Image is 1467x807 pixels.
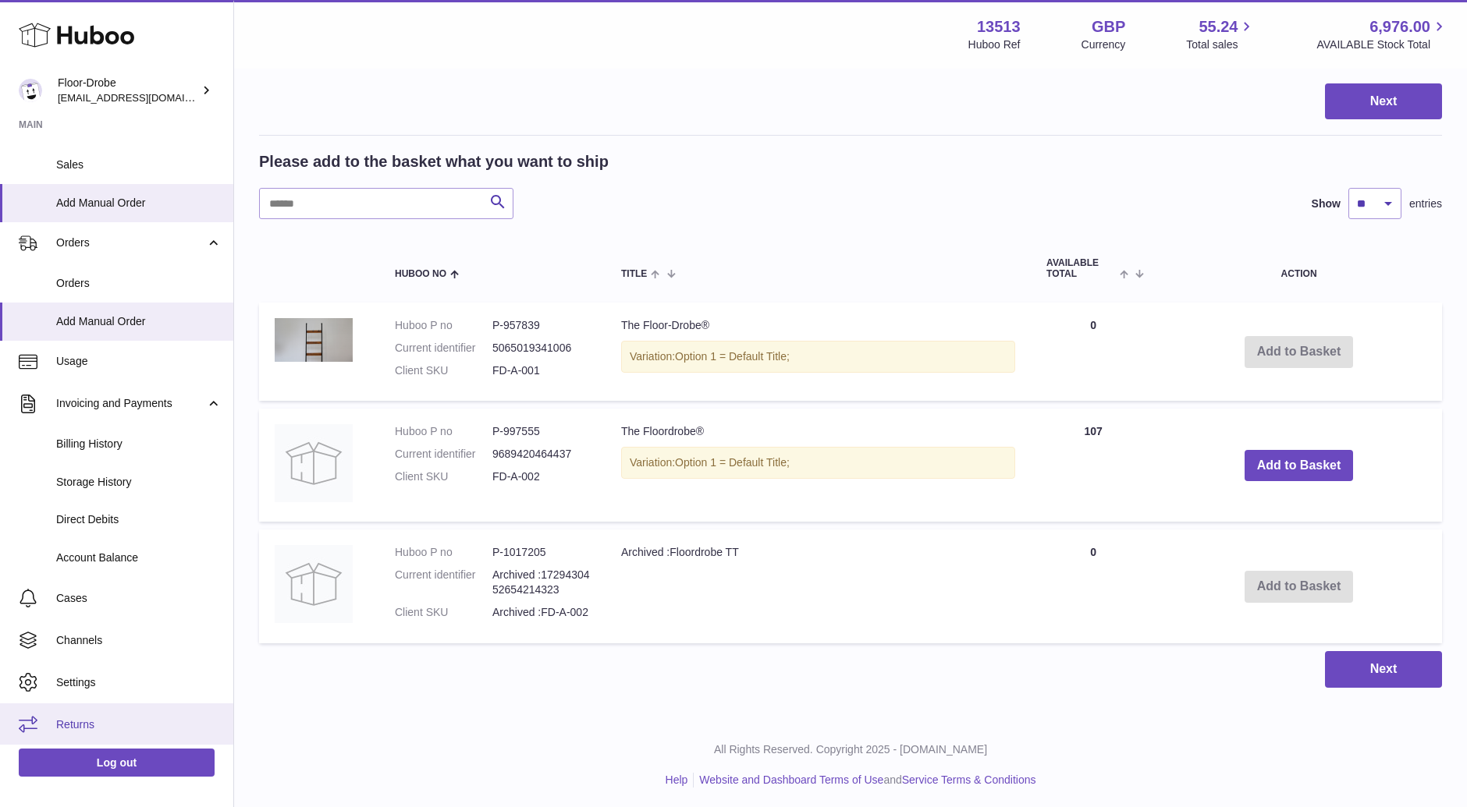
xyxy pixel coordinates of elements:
[275,545,353,623] img: Archived :Floordrobe TT
[492,341,590,356] dd: 5065019341006
[1031,529,1156,643] td: 0
[621,269,647,279] span: Title
[1245,450,1354,482] button: Add to Basket
[606,409,1031,522] td: The Floordrobe®
[492,318,590,333] dd: P-957839
[621,341,1015,373] div: Variation:
[56,717,222,732] span: Returns
[56,354,222,369] span: Usage
[395,605,492,620] dt: Client SKU
[606,303,1031,402] td: The Floor-Drobe®
[492,605,590,620] dd: Archived :FD-A-002
[395,318,492,333] dt: Huboo P no
[1316,37,1448,52] span: AVAILABLE Stock Total
[56,550,222,565] span: Account Balance
[56,314,222,329] span: Add Manual Order
[275,318,353,362] img: The Floor-Drobe®
[1031,303,1156,402] td: 0
[58,91,229,104] span: [EMAIL_ADDRESS][DOMAIN_NAME]
[492,424,590,439] dd: P-997555
[694,773,1035,788] li: and
[1156,242,1442,294] th: Action
[1031,409,1156,522] td: 107
[492,447,590,462] dd: 9689420464437
[395,341,492,356] dt: Current identifier
[1082,37,1126,52] div: Currency
[395,363,492,378] dt: Client SKU
[1312,196,1341,211] label: Show
[395,269,446,279] span: Huboo no
[1186,37,1256,52] span: Total sales
[699,773,883,786] a: Website and Dashboard Terms of Use
[395,469,492,484] dt: Client SKU
[492,568,590,597] dd: Archived :1729430452654214323
[621,447,1015,479] div: Variation:
[1325,651,1442,688] button: Next
[56,276,222,291] span: Orders
[968,37,1021,52] div: Huboo Ref
[1316,16,1448,52] a: 6,976.00 AVAILABLE Stock Total
[395,447,492,462] dt: Current identifier
[395,568,492,597] dt: Current identifier
[56,633,222,648] span: Channels
[259,151,609,172] h2: Please add to the basket what you want to ship
[56,396,205,411] span: Invoicing and Payments
[1409,196,1442,211] span: entries
[56,475,222,490] span: Storage History
[606,529,1031,643] td: Archived :Floordrobe TT
[56,675,222,690] span: Settings
[1199,16,1238,37] span: 55.24
[492,469,590,484] dd: FD-A-002
[395,545,492,560] dt: Huboo P no
[58,76,198,105] div: Floor-Drobe
[275,424,353,502] img: The Floordrobe®
[492,545,590,560] dd: P-1017205
[492,363,590,378] dd: FD-A-001
[1186,16,1256,52] a: 55.24 Total sales
[1325,83,1442,120] button: Next
[1092,16,1125,37] strong: GBP
[56,512,222,527] span: Direct Debits
[902,773,1036,786] a: Service Terms & Conditions
[1369,16,1430,37] span: 6,976.00
[395,424,492,439] dt: Huboo P no
[19,749,215,777] a: Log out
[56,437,222,451] span: Billing History
[56,158,222,172] span: Sales
[675,350,790,363] span: Option 1 = Default Title;
[1046,258,1116,278] span: AVAILABLE Total
[19,79,42,102] img: jthurling@live.com
[977,16,1021,37] strong: 13513
[666,773,688,786] a: Help
[56,196,222,211] span: Add Manual Order
[247,742,1455,757] p: All Rights Reserved. Copyright 2025 - [DOMAIN_NAME]
[675,456,790,469] span: Option 1 = Default Title;
[56,235,205,250] span: Orders
[56,591,222,606] span: Cases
